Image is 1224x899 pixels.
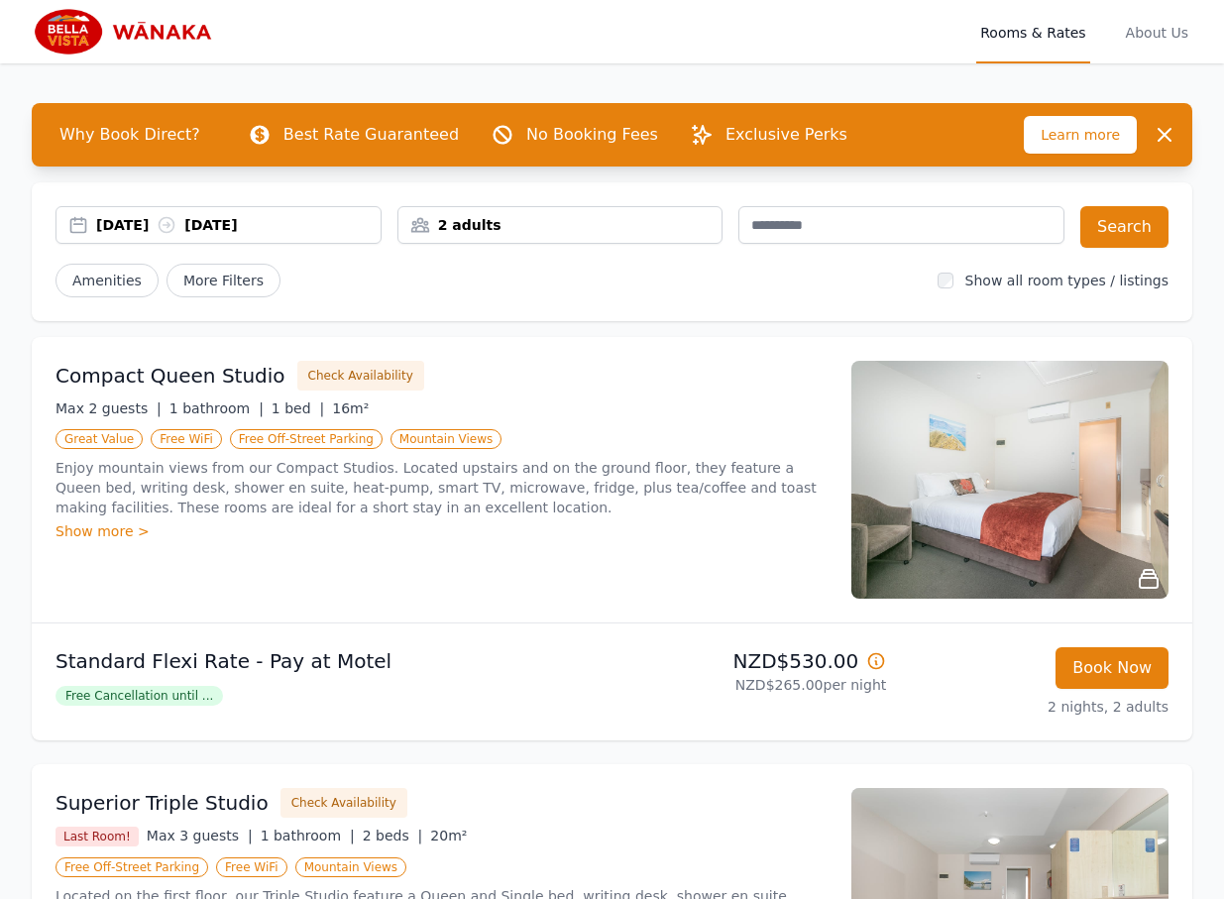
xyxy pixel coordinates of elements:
[56,686,223,706] span: Free Cancellation until ...
[398,215,723,235] div: 2 adults
[620,675,887,695] p: NZD$265.00 per night
[902,697,1168,717] p: 2 nights, 2 adults
[56,400,162,416] span: Max 2 guests |
[430,828,467,843] span: 20m²
[56,647,605,675] p: Standard Flexi Rate - Pay at Motel
[96,215,381,235] div: [DATE] [DATE]
[295,857,406,877] span: Mountain Views
[151,429,222,449] span: Free WiFi
[56,458,828,517] p: Enjoy mountain views from our Compact Studios. Located upstairs and on the ground floor, they fea...
[230,429,383,449] span: Free Off-Street Parking
[56,264,159,297] button: Amenities
[56,789,269,817] h3: Superior Triple Studio
[526,123,658,147] p: No Booking Fees
[390,429,501,449] span: Mountain Views
[169,400,264,416] span: 1 bathroom |
[216,857,287,877] span: Free WiFi
[1024,116,1137,154] span: Learn more
[620,647,887,675] p: NZD$530.00
[725,123,847,147] p: Exclusive Perks
[44,115,216,155] span: Why Book Direct?
[56,827,139,846] span: Last Room!
[1056,647,1168,689] button: Book Now
[965,273,1168,288] label: Show all room types / listings
[272,400,324,416] span: 1 bed |
[56,362,285,390] h3: Compact Queen Studio
[1080,206,1168,248] button: Search
[167,264,280,297] span: More Filters
[280,788,407,818] button: Check Availability
[261,828,355,843] span: 1 bathroom |
[32,8,223,56] img: Bella Vista Wanaka
[332,400,369,416] span: 16m²
[147,828,253,843] span: Max 3 guests |
[56,857,208,877] span: Free Off-Street Parking
[56,521,828,541] div: Show more >
[297,361,424,391] button: Check Availability
[56,429,143,449] span: Great Value
[283,123,459,147] p: Best Rate Guaranteed
[363,828,423,843] span: 2 beds |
